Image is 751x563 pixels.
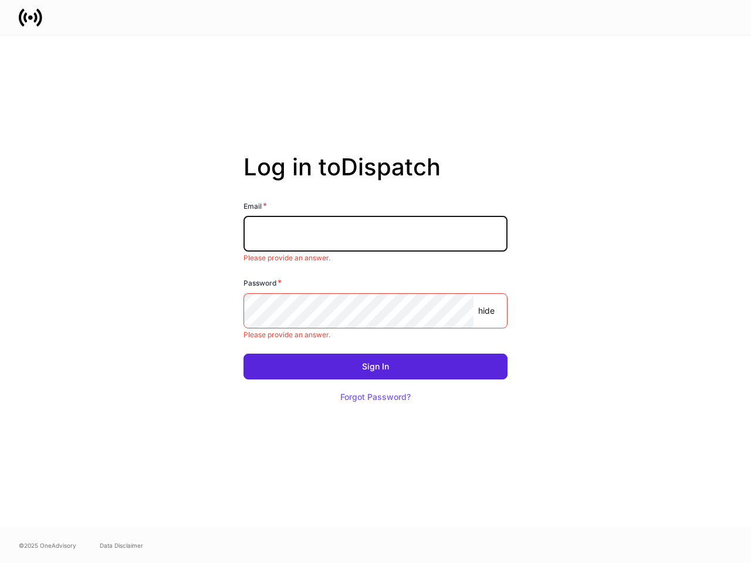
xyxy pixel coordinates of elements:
[243,200,267,212] h6: Email
[243,354,508,379] button: Sign In
[243,253,508,263] p: Please provide an answer.
[478,305,495,317] p: hide
[19,541,76,550] span: © 2025 OneAdvisory
[243,277,282,289] h6: Password
[326,384,425,410] button: Forgot Password?
[243,153,508,200] h2: Log in to Dispatch
[340,393,411,401] div: Forgot Password?
[243,330,508,340] p: Please provide an answer.
[100,541,143,550] a: Data Disclaimer
[362,362,389,371] div: Sign In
